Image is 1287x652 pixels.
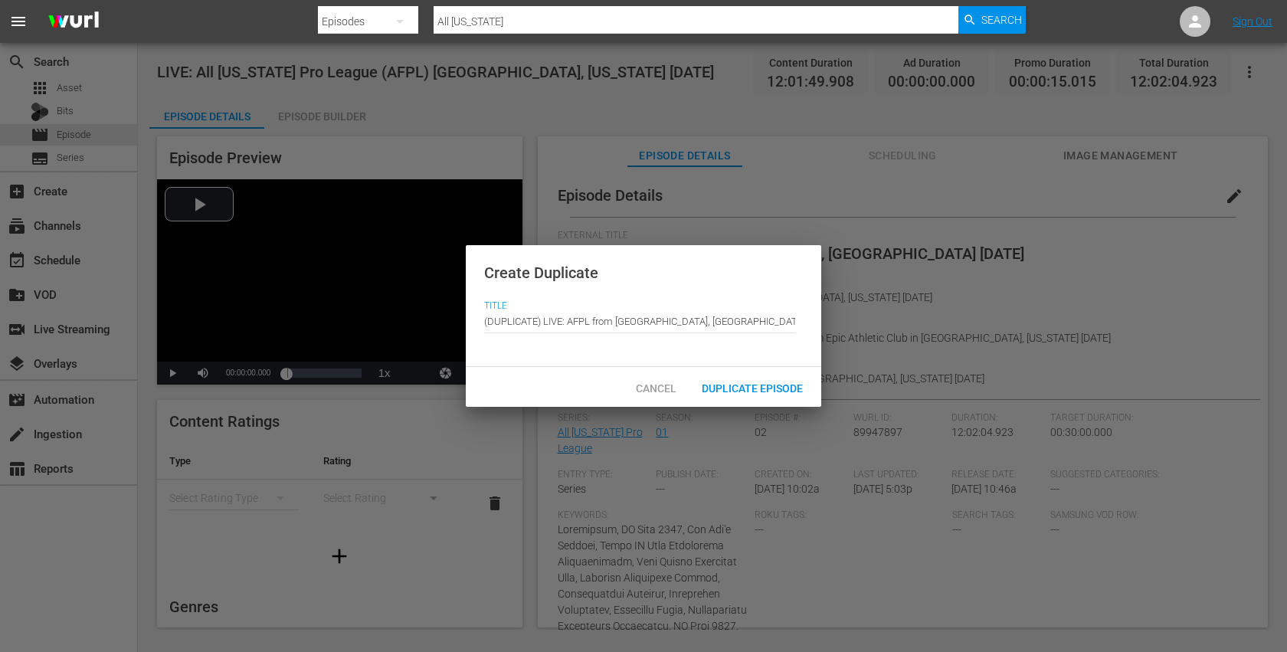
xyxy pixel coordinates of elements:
[689,382,815,395] span: Duplicate Episode
[37,4,110,40] img: ans4CAIJ8jUAAAAAAAAAAAAAAAAAAAAAAAAgQb4GAAAAAAAAAAAAAAAAAAAAAAAAJMjXAAAAAAAAAAAAAAAAAAAAAAAAgAT5G...
[9,12,28,31] span: menu
[624,382,689,395] span: Cancel
[622,373,689,401] button: Cancel
[981,6,1022,34] span: Search
[484,264,598,282] span: Create Duplicate
[484,300,795,313] span: Title
[689,373,815,401] button: Duplicate Episode
[958,6,1026,34] button: Search
[1233,15,1272,28] a: Sign Out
